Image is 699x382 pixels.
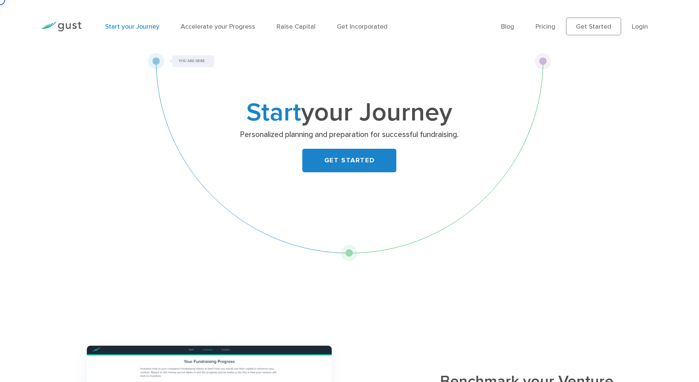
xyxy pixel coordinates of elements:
a: GET STARTED [302,149,396,172]
a: Get Incorporated [337,23,388,30]
span: Start [246,97,301,128]
img: Gust Logo [40,22,82,32]
h1: your Journey [204,101,494,125]
a: Start your Journey [105,23,159,30]
a: Get Started [566,18,621,35]
a: Pricing [536,23,555,30]
a: Blog [501,23,514,30]
a: Raise Capital [277,23,316,30]
p: Personalized planning and preparation for successful fundraising. [207,130,492,140]
a: Accelerate your Progress [181,23,255,30]
a: Login [632,23,648,30]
